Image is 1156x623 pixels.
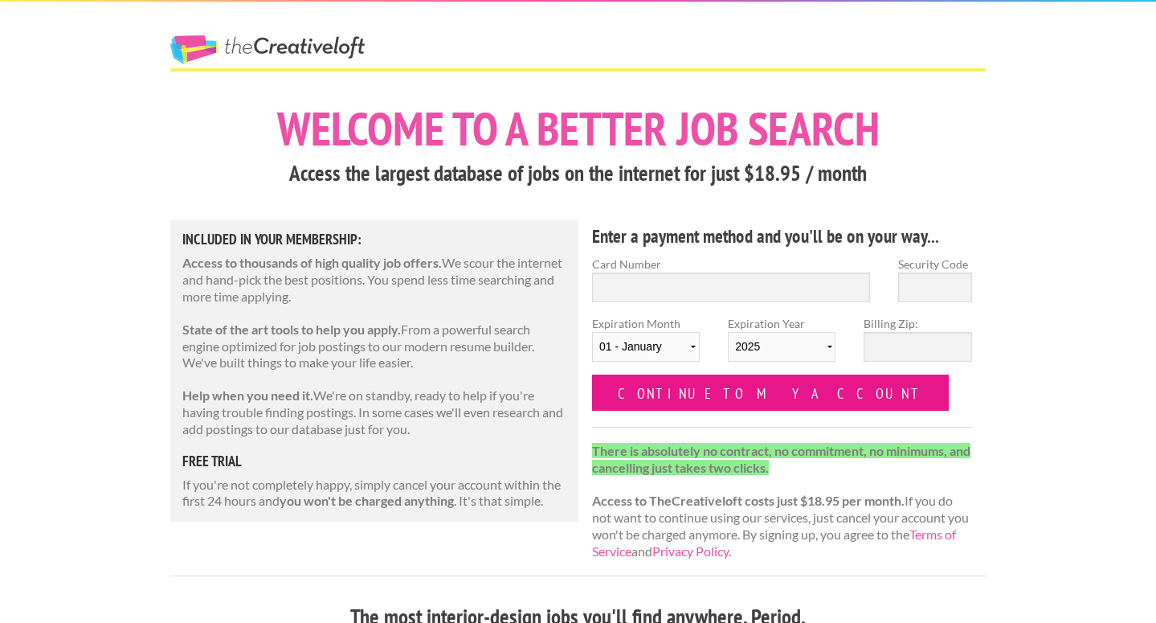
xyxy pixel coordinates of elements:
[592,332,700,362] select: Expiration Month
[182,322,401,337] strong: State of the art tools to help you apply.
[170,35,365,64] a: The Creative Loft
[182,477,566,510] p: If you're not completely happy, simply cancel your account within the first 24 hours and . It's t...
[592,375,949,411] input: Continue to my account
[592,256,870,273] label: Card Number
[182,322,566,371] p: From a powerful search engine optimized for job postings to our modern resume builder. We've buil...
[170,158,986,189] h3: Access the largest database of jobs on the internet for just $18.95 / month
[170,105,986,152] h1: Welcome to a better job search
[898,256,972,273] label: Security Code
[592,315,700,375] label: Expiration Month
[182,454,566,469] h5: free trial
[592,493,905,508] strong: Access to TheCreativeloft costs just $18.95 per month.
[182,232,566,247] h5: Included in Your Membership:
[864,315,971,332] label: Billing Zip:
[652,543,729,559] a: Privacy Policy
[592,223,972,249] h4: Enter a payment method and you'll be on your way...
[182,387,313,403] strong: Help when you need it.
[280,493,454,508] strong: you won't be charged anything
[592,443,972,560] p: If you do not want to continue using our services, just cancel your account you won't be charged ...
[592,443,970,475] strong: There is absolutely no contract, no commitment, no minimums, and cancelling just takes two clicks.
[592,527,956,559] a: Terms of Service
[182,255,442,270] strong: Access to thousands of high quality job offers.
[182,255,566,305] p: We scour the internet and hand-pick the best positions. You spend less time searching and more ti...
[182,387,566,437] p: We're on standby, ready to help if you're having trouble finding postings. In some cases we'll ev...
[728,315,835,375] label: Expiration Year
[728,332,835,362] select: Expiration Year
